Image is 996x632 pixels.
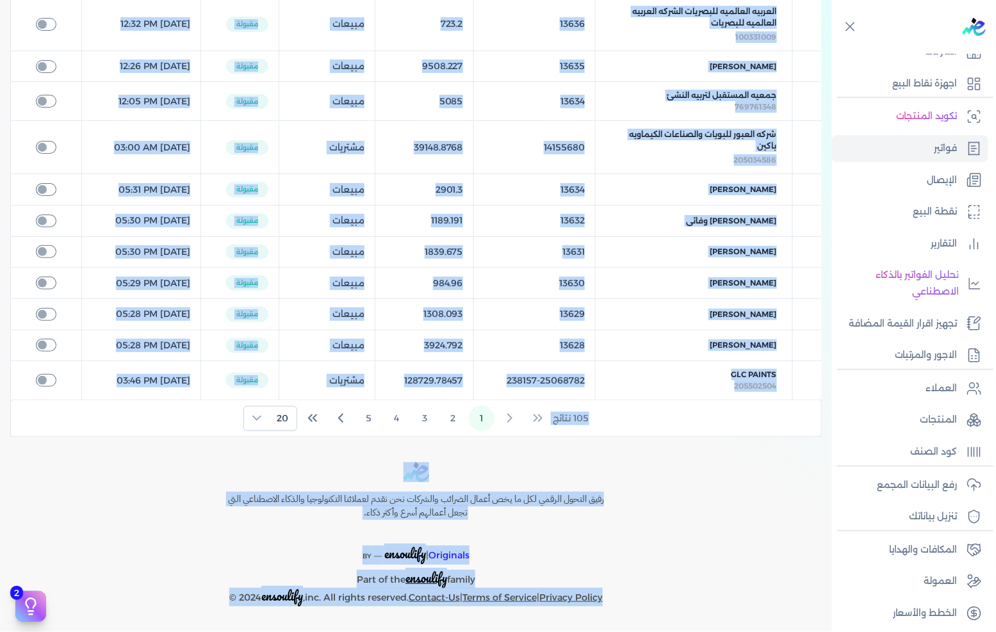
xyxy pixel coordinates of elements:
button: Page 1 [469,405,494,431]
span: GLC Paints [731,369,777,380]
p: © 2024 ,inc. All rights reserved. | | [201,588,632,606]
a: Terms of Service [462,592,537,603]
span: [PERSON_NAME] [710,309,777,320]
span: شركه العبور للبويات والصناعات الكيماويه باكين [611,129,776,152]
p: اجهزة نقاط البيع [892,76,958,92]
span: ensoulify [405,568,447,588]
a: Contact-Us [409,592,460,603]
img: logo [404,462,429,482]
sup: __ [374,549,382,557]
button: Next Page [328,405,354,431]
a: العمولة [832,568,988,595]
span: [PERSON_NAME] [710,339,777,351]
span: ensoulify [261,586,303,606]
p: نقطة البيع [913,204,958,220]
span: 769761348 [735,102,777,111]
p: | [201,530,632,565]
span: العربيه العالميه للبصريات الشركه العربيه العالميه للبصريات [611,6,776,29]
a: تنزيل بياناتك [832,503,988,530]
button: 2 [15,591,46,622]
span: [PERSON_NAME] وفائى [687,215,777,227]
p: التقارير [931,236,958,252]
span: Rows per page [270,407,297,430]
a: رفع البيانات المجمع [832,472,988,499]
a: تجهيز اقرار القيمة المضافة [832,311,988,337]
a: كود الصنف [832,439,988,466]
span: [PERSON_NAME] [710,246,777,257]
button: Page 5 [356,405,382,431]
p: تحليل الفواتير بالذكاء الاصطناعي [838,267,959,300]
button: Page 4 [384,405,410,431]
p: رفع البيانات المجمع [877,477,958,494]
span: [PERSON_NAME] [710,184,777,195]
a: ensoulify [405,574,447,585]
a: تحليل الفواتير بالذكاء الاصطناعي [832,262,988,305]
a: العملاء [832,375,988,402]
a: فواتير [832,135,988,162]
button: Page 2 [441,405,466,431]
span: BY [363,552,371,560]
p: تكويد المنتجات [896,108,958,125]
a: الخطط والأسعار [832,600,988,627]
p: الاجور والمرتبات [895,347,958,364]
p: العملاء [926,380,958,397]
a: الإيصال [832,167,988,194]
p: Part of the family [201,565,632,588]
a: المنتجات [832,407,988,433]
p: تنزيل بياناتك [910,508,958,525]
span: 2 [10,586,23,600]
span: Originals [429,549,469,561]
span: 105 نتائج [553,412,589,425]
p: المنتجات [920,412,958,428]
h6: رفيق التحول الرقمي لكل ما يخص أعمال الضرائب والشركات نحن نقدم لعملائنا التكنولوجيا والذكاء الاصطن... [201,492,632,520]
a: تكويد المنتجات [832,103,988,130]
a: التقارير [832,231,988,257]
p: تجهيز اقرار القيمة المضافة [849,316,958,332]
a: اجهزة نقاط البيع [832,70,988,97]
p: فواتير [935,140,958,157]
p: المكافات والهدايا [889,542,958,558]
button: Page 3 [412,405,438,431]
span: [PERSON_NAME] [710,61,777,72]
p: الإيصال [927,172,958,189]
a: الاجور والمرتبات [832,342,988,369]
a: نقطة البيع [832,199,988,225]
span: جمعيه المستقبل لتربيه النشئ [667,90,777,101]
span: ensoulify [384,544,426,563]
a: المكافات والهدايا [832,537,988,563]
span: [PERSON_NAME] [710,277,777,289]
a: Privacy Policy [539,592,603,603]
button: Last Page [300,405,325,431]
p: الخطط والأسعار [893,605,958,622]
span: 100331009 [736,32,777,42]
span: 205034586 [734,155,777,165]
p: العمولة [924,573,958,590]
span: 205502504 [735,381,777,391]
img: logo [963,18,986,36]
p: كود الصنف [911,444,958,460]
